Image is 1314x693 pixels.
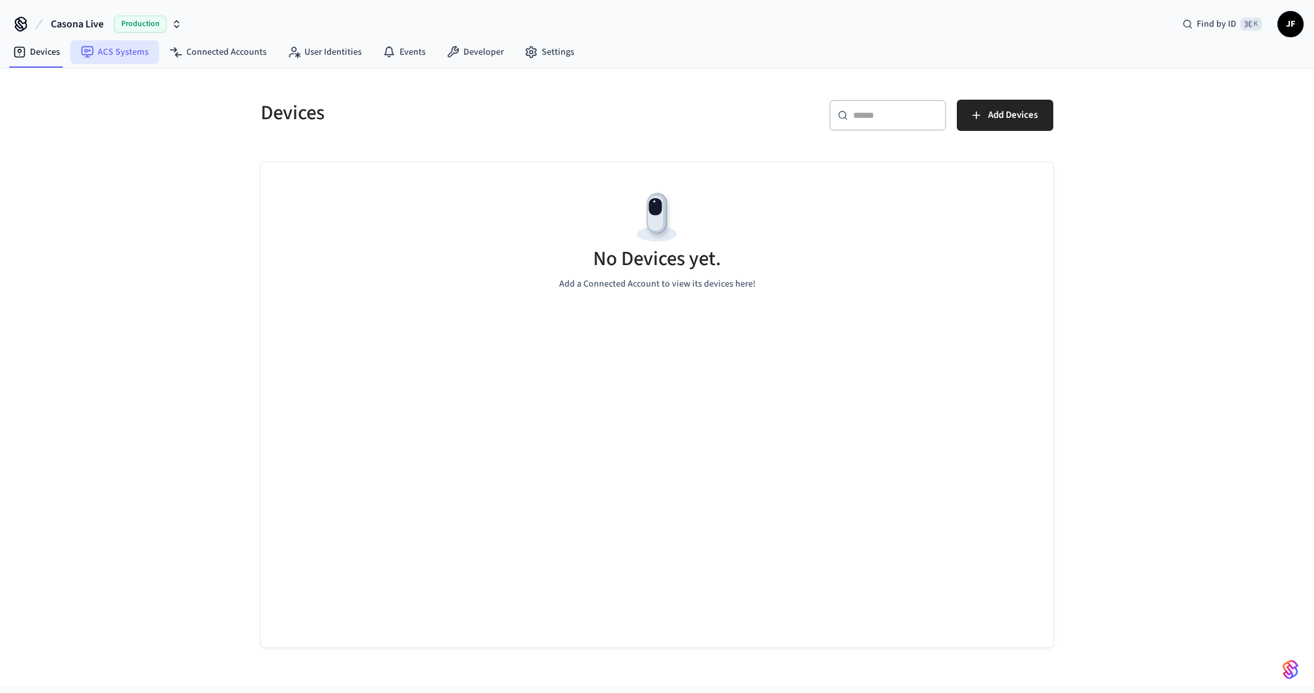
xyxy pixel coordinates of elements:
a: Connected Accounts [159,40,277,64]
div: Find by ID⌘ K [1172,12,1272,36]
h5: Devices [261,100,649,126]
a: ACS Systems [70,40,159,64]
a: User Identities [277,40,372,64]
h5: No Devices yet. [593,246,721,272]
span: Add Devices [988,107,1038,124]
p: Add a Connected Account to view its devices here! [559,277,755,291]
button: JF [1277,11,1304,37]
a: Devices [3,40,70,64]
a: Developer [436,40,514,64]
span: Production [114,16,166,33]
img: SeamLogoGradient.69752ec5.svg [1283,659,1298,680]
span: ⌘ K [1240,18,1262,31]
img: Devices Empty State [628,188,686,247]
a: Settings [514,40,585,64]
a: Events [372,40,436,64]
span: JF [1279,12,1302,36]
span: Find by ID [1197,18,1236,31]
button: Add Devices [957,100,1053,131]
span: Casona Live [51,16,104,32]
